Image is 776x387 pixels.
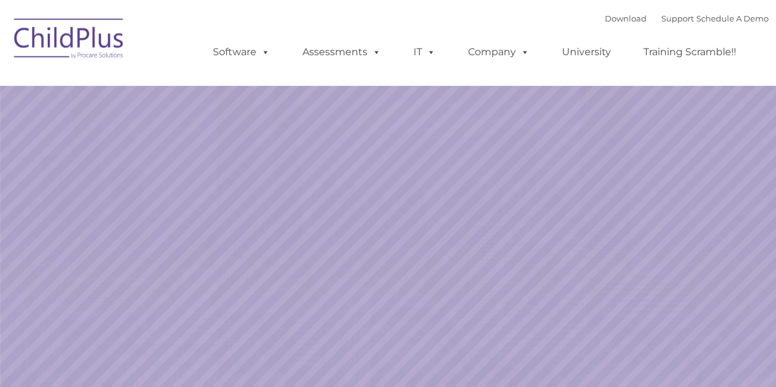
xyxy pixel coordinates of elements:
[456,40,542,64] a: Company
[290,40,393,64] a: Assessments
[550,40,623,64] a: University
[605,13,647,23] a: Download
[8,10,131,71] img: ChildPlus by Procare Solutions
[696,13,769,23] a: Schedule A Demo
[605,13,769,23] font: |
[631,40,748,64] a: Training Scramble!!
[527,231,658,266] a: Learn More
[401,40,448,64] a: IT
[201,40,282,64] a: Software
[661,13,694,23] a: Support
